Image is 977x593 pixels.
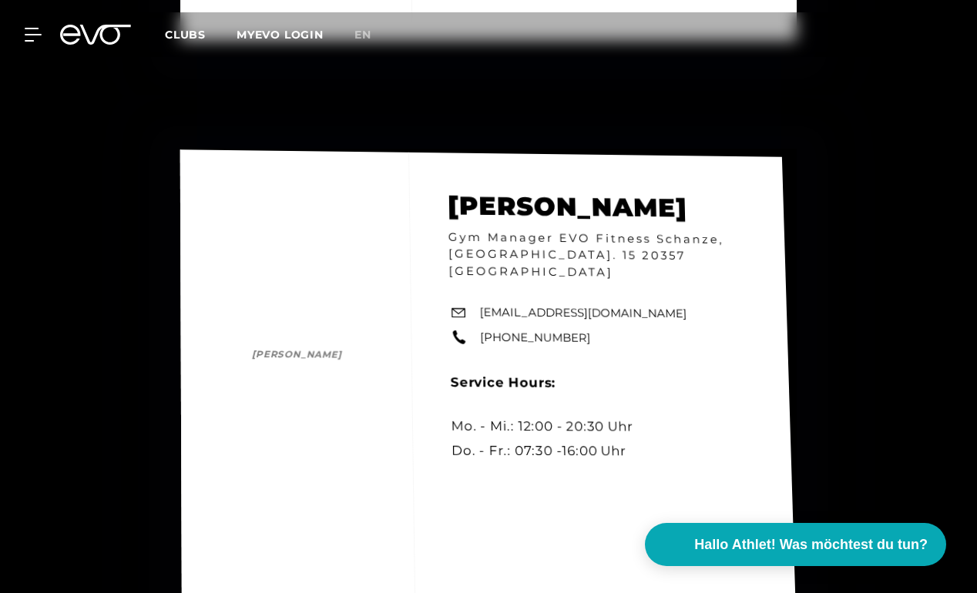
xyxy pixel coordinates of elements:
button: Hallo Athlet! Was möchtest du tun? [645,523,946,566]
span: Clubs [165,28,206,42]
span: Hallo Athlet! Was möchtest du tun? [694,534,928,555]
a: [PHONE_NUMBER] [480,329,591,347]
a: Clubs [165,27,237,42]
a: MYEVO LOGIN [237,28,324,42]
a: en [354,26,390,44]
span: en [354,28,371,42]
a: [EMAIL_ADDRESS][DOMAIN_NAME] [479,304,687,323]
